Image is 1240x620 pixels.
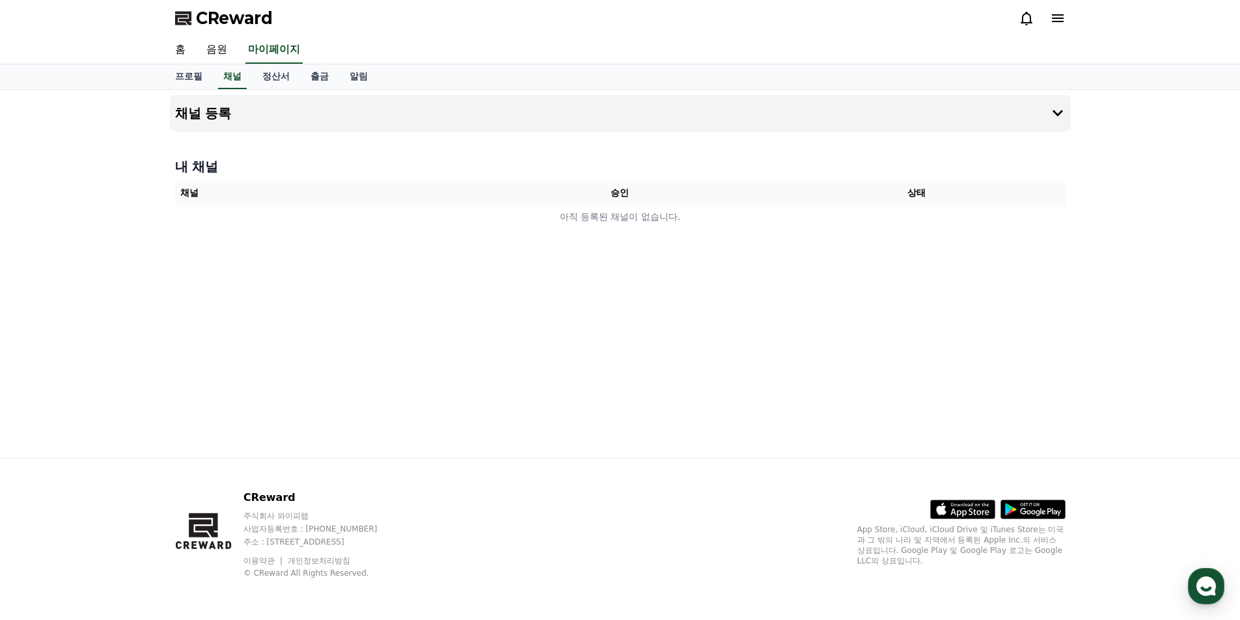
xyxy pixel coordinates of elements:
a: CReward [175,8,273,29]
p: 주식회사 와이피랩 [243,511,402,521]
a: 홈 [4,412,86,445]
a: 대화 [86,412,168,445]
a: 마이페이지 [245,36,303,64]
a: 출금 [300,64,339,89]
a: 개인정보처리방침 [288,556,350,565]
th: 승인 [471,181,768,205]
h4: 채널 등록 [175,106,232,120]
p: 주소 : [STREET_ADDRESS] [243,537,402,547]
a: 음원 [196,36,238,64]
span: CReward [196,8,273,29]
p: © CReward All Rights Reserved. [243,568,402,578]
td: 아직 등록된 채널이 없습니다. [175,205,1066,229]
p: App Store, iCloud, iCloud Drive 및 iTunes Store는 미국과 그 밖의 나라 및 지역에서 등록된 Apple Inc.의 서비스 상표입니다. Goo... [857,524,1066,566]
a: 알림 [339,64,378,89]
th: 상태 [768,181,1065,205]
p: CReward [243,490,402,505]
a: 홈 [165,36,196,64]
a: 정산서 [252,64,300,89]
a: 설정 [168,412,250,445]
span: 대화 [119,433,135,443]
h4: 내 채널 [175,157,1066,176]
span: 설정 [201,432,217,442]
span: 홈 [41,432,49,442]
a: 이용약관 [243,556,284,565]
a: 채널 [218,64,247,89]
p: 사업자등록번호 : [PHONE_NUMBER] [243,524,402,534]
button: 채널 등록 [170,95,1071,131]
th: 채널 [175,181,472,205]
a: 프로필 [165,64,213,89]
